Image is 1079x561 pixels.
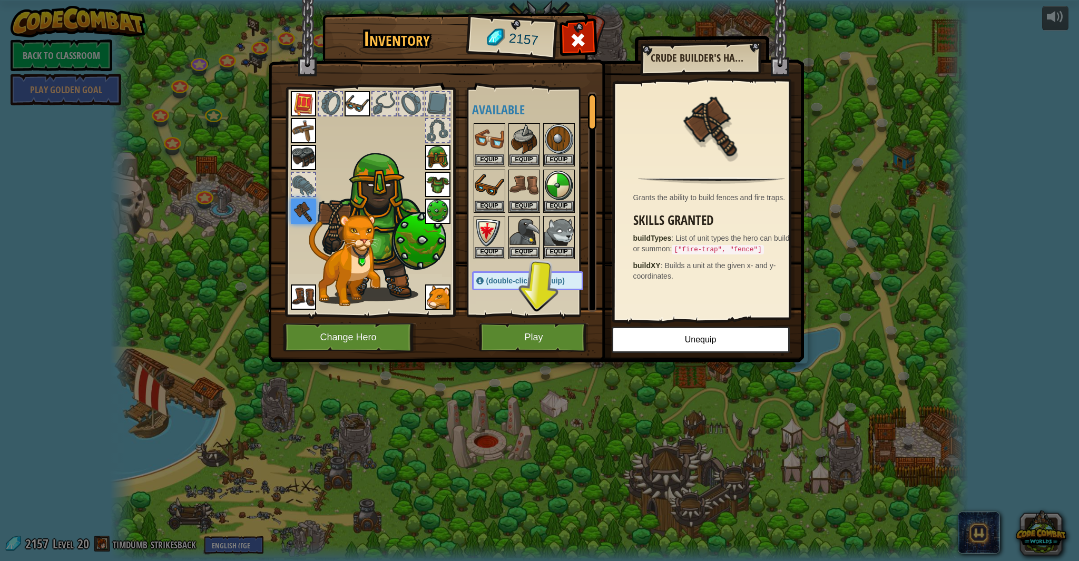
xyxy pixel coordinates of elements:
button: Unequip [612,327,790,353]
button: Equip [509,154,539,165]
span: List of unit types the hero can build or summon: [633,234,790,253]
button: Play [479,323,589,352]
img: portrait.png [544,124,574,154]
img: portrait.png [345,91,370,116]
img: portrait.png [509,124,539,154]
div: Grants the ability to build fences and fire traps. [633,192,796,203]
img: portrait.png [425,172,450,197]
span: (double-click to equip) [486,277,565,285]
img: male.png [317,148,446,301]
img: portrait.png [509,217,539,247]
h2: Crude Builder's Hammer [651,52,750,64]
span: : [661,261,665,270]
img: portrait.png [475,217,504,247]
img: portrait.png [425,199,450,224]
img: portrait.png [291,199,316,224]
button: Equip [544,201,574,212]
button: Equip [475,201,504,212]
span: : [671,234,675,242]
code: ["fire-trap", "fence"] [672,245,763,254]
h3: Skills Granted [633,213,796,228]
strong: buildTypes [633,234,672,242]
img: portrait.png [509,171,539,200]
strong: buildXY [633,261,661,270]
button: Equip [509,247,539,258]
img: Gordon-Head.png [317,147,447,301]
button: Equip [544,154,574,165]
img: portrait.png [425,284,450,310]
img: portrait.png [291,284,316,310]
img: portrait.png [291,118,316,143]
img: hr.png [638,177,784,184]
button: Equip [475,247,504,258]
img: portrait.png [291,91,316,116]
img: portrait.png [425,145,450,170]
h4: Available [472,103,604,116]
span: 2157 [508,29,539,50]
img: cougar-paper-dolls.png [309,214,380,306]
img: portrait.png [475,171,504,200]
img: portrait.png [291,145,316,170]
button: Change Hero [283,323,417,352]
h1: Inventory [330,28,464,50]
img: portrait.png [544,217,574,247]
img: portrait.png [475,124,504,154]
img: portrait.png [544,171,574,200]
span: Builds a unit at the given x- and y-coordinates. [633,261,776,280]
button: Equip [509,201,539,212]
img: portrait.png [678,91,746,159]
button: Equip [475,154,504,165]
button: Equip [544,247,574,258]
